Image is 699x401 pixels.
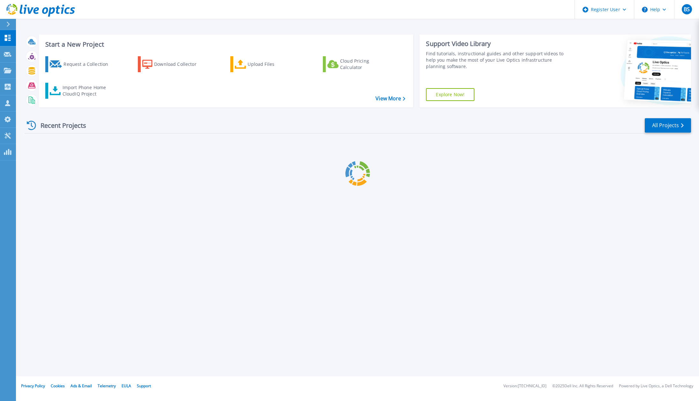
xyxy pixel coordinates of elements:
[340,58,391,71] div: Cloud Pricing Calculator
[71,383,92,389] a: Ads & Email
[230,56,301,72] a: Upload Files
[154,58,205,71] div: Download Collector
[248,58,299,71] div: Upload Files
[376,96,405,102] a: View More
[51,383,65,389] a: Cookies
[137,383,151,389] a: Support
[98,383,116,389] a: Telemetry
[645,118,691,133] a: All Projects
[21,383,45,389] a: Privacy Policy
[426,40,565,48] div: Support Video Library
[552,384,613,388] li: © 2025 Dell Inc. All Rights Reserved
[684,7,690,12] span: BS
[426,88,474,101] a: Explore Now!
[619,384,693,388] li: Powered by Live Optics, a Dell Technology
[122,383,131,389] a: EULA
[45,41,405,48] h3: Start a New Project
[138,56,209,72] a: Download Collector
[63,84,112,97] div: Import Phone Home CloudIQ Project
[45,56,116,72] a: Request a Collection
[323,56,394,72] a: Cloud Pricing Calculator
[503,384,547,388] li: Version: [TECHNICAL_ID]
[63,58,115,71] div: Request a Collection
[25,118,95,133] div: Recent Projects
[426,50,565,70] div: Find tutorials, instructional guides and other support videos to help you make the most of your L...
